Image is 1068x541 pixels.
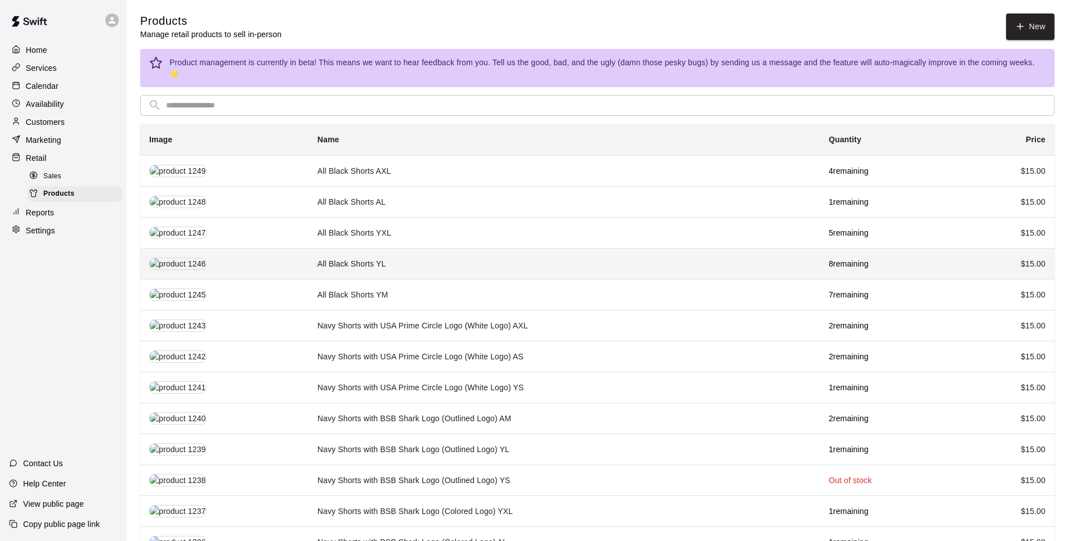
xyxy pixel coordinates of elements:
td: All Black Shorts YXL [309,217,820,248]
a: Customers [9,114,118,130]
span: Products [43,188,74,200]
img: product 1249 [149,165,207,177]
p: 7 remaining [829,289,950,300]
a: Products [27,185,127,202]
td: Navy Shorts with BSB Shark Logo (Outlined Logo) YS [309,465,820,496]
p: 4 remaining [829,165,950,177]
img: product 1240 [149,412,207,425]
a: Retail [9,150,118,166]
img: product 1246 [149,258,207,270]
img: product 1245 [149,288,207,301]
td: All Black Shorts YM [309,279,820,310]
b: Quantity [829,135,861,144]
p: 2 remaining [829,320,950,331]
h5: Products [140,13,281,29]
a: Home [9,42,118,58]
td: $ 15.00 [959,155,1054,186]
a: Settings [9,222,118,239]
div: Product management is currently in beta! This means we want to hear feedback from you. Tell us th... [169,52,1045,84]
a: Calendar [9,78,118,94]
p: Customers [26,116,65,128]
img: product 1238 [149,474,207,486]
td: $ 15.00 [959,372,1054,403]
td: Navy Shorts with BSB Shark Logo (Outlined Logo) AM [309,403,820,434]
img: product 1243 [149,319,207,332]
p: Reports [26,207,54,218]
p: Marketing [26,134,61,146]
img: product 1248 [149,196,207,208]
a: Sales [27,168,127,185]
p: Services [26,62,57,74]
p: Manage retail products to sell in-person [140,29,281,40]
td: Navy Shorts with USA Prime Circle Logo (White Logo) YS [309,372,820,403]
p: Home [26,44,47,56]
p: Contact Us [23,458,63,469]
img: product 1241 [149,381,207,394]
span: Sales [43,171,61,182]
td: Navy Shorts with BSB Shark Logo (Colored Logo) YXL [309,496,820,527]
td: Navy Shorts with BSB Shark Logo (Outlined Logo) YL [309,434,820,465]
b: Price [1026,135,1045,144]
td: Navy Shorts with USA Prime Circle Logo (White Logo) AXL [309,310,820,341]
p: 1 remaining [829,382,950,393]
td: $ 15.00 [959,403,1054,434]
p: Help Center [23,478,66,489]
td: $ 15.00 [959,496,1054,527]
div: Sales [27,169,122,184]
td: $ 15.00 [959,434,1054,465]
td: $ 15.00 [959,341,1054,372]
div: Products [27,186,122,202]
td: $ 15.00 [959,217,1054,248]
p: Retail [26,152,47,164]
p: 5 remaining [829,227,950,238]
a: New [1006,13,1054,40]
a: sending us a message [721,58,802,67]
p: Out of stock [829,475,950,486]
img: product 1239 [149,443,207,456]
img: product 1237 [149,505,207,517]
td: $ 15.00 [959,248,1054,279]
p: 8 remaining [829,258,950,269]
p: Calendar [26,80,59,92]
img: product 1242 [149,350,207,363]
p: 1 remaining [829,196,950,208]
b: Image [149,135,172,144]
td: All Black Shorts AXL [309,155,820,186]
p: Availability [26,98,64,110]
td: Navy Shorts with USA Prime Circle Logo (White Logo) AS [309,341,820,372]
p: 1 remaining [829,506,950,517]
p: 2 remaining [829,413,950,424]
a: Marketing [9,132,118,148]
td: $ 15.00 [959,186,1054,217]
td: All Black Shorts YL [309,248,820,279]
td: All Black Shorts AL [309,186,820,217]
a: Availability [9,96,118,112]
a: Services [9,60,118,76]
p: Settings [26,225,55,236]
td: $ 15.00 [959,465,1054,496]
img: product 1247 [149,227,207,239]
p: Copy public page link [23,519,100,530]
a: Reports [9,204,118,221]
b: Name [318,135,339,144]
p: 1 remaining [829,444,950,455]
p: 2 remaining [829,351,950,362]
td: $ 15.00 [959,279,1054,310]
td: $ 15.00 [959,310,1054,341]
p: View public page [23,498,84,510]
